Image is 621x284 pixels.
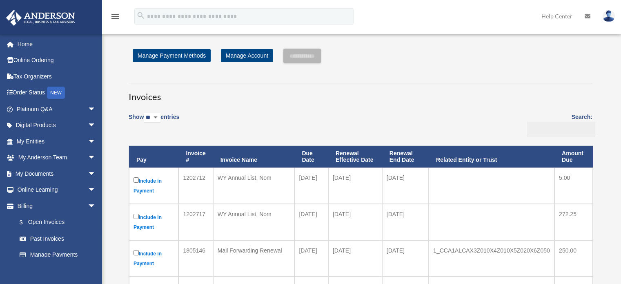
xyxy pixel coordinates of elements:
[382,146,429,168] th: Renewal End Date: activate to sort column ascending
[88,198,104,215] span: arrow_drop_down
[6,52,108,69] a: Online Ordering
[218,208,290,220] div: WY Annual List, Nom
[6,85,108,101] a: Order StatusNEW
[382,168,429,204] td: [DATE]
[294,146,328,168] th: Due Date: activate to sort column ascending
[4,10,78,26] img: Anderson Advisors Platinum Portal
[524,112,592,137] label: Search:
[429,146,554,168] th: Related Entity or Trust: activate to sort column ascending
[429,240,554,277] td: 1_CCA1ALCAX3Z010X4Z010X5Z020X6Z050
[328,204,382,240] td: [DATE]
[178,240,213,277] td: 1805146
[11,247,104,263] a: Manage Payments
[134,248,174,268] label: Include in Payment
[294,240,328,277] td: [DATE]
[88,117,104,134] span: arrow_drop_down
[6,117,108,134] a: Digital Productsarrow_drop_down
[218,245,290,256] div: Mail Forwarding Renewal
[24,217,28,228] span: $
[554,204,593,240] td: 272.25
[129,146,178,168] th: Pay: activate to sort column descending
[6,165,108,182] a: My Documentsarrow_drop_down
[144,113,160,123] select: Showentries
[178,146,213,168] th: Invoice #: activate to sort column ascending
[603,10,615,22] img: User Pic
[554,240,593,277] td: 250.00
[554,146,593,168] th: Amount Due: activate to sort column ascending
[11,214,100,231] a: $Open Invoices
[328,240,382,277] td: [DATE]
[134,214,139,219] input: Include in Payment
[88,101,104,118] span: arrow_drop_down
[129,112,179,131] label: Show entries
[110,11,120,21] i: menu
[6,182,108,198] a: Online Learningarrow_drop_down
[294,204,328,240] td: [DATE]
[134,176,174,196] label: Include in Payment
[294,168,328,204] td: [DATE]
[218,172,290,183] div: WY Annual List, Nom
[6,133,108,150] a: My Entitiesarrow_drop_down
[136,11,145,20] i: search
[88,182,104,199] span: arrow_drop_down
[11,230,104,247] a: Past Invoices
[133,49,211,62] a: Manage Payment Methods
[221,49,273,62] a: Manage Account
[178,168,213,204] td: 1202712
[110,14,120,21] a: menu
[382,204,429,240] td: [DATE]
[328,146,382,168] th: Renewal Effective Date: activate to sort column ascending
[88,165,104,182] span: arrow_drop_down
[134,177,139,183] input: Include in Payment
[47,87,65,99] div: NEW
[6,150,108,166] a: My Anderson Teamarrow_drop_down
[129,83,592,103] h3: Invoices
[6,68,108,85] a: Tax Organizers
[178,204,213,240] td: 1202717
[88,133,104,150] span: arrow_drop_down
[134,212,174,232] label: Include in Payment
[6,101,108,117] a: Platinum Q&Aarrow_drop_down
[554,168,593,204] td: 5.00
[134,250,139,255] input: Include in Payment
[6,36,108,52] a: Home
[6,198,104,214] a: Billingarrow_drop_down
[382,240,429,277] td: [DATE]
[328,168,382,204] td: [DATE]
[213,146,295,168] th: Invoice Name: activate to sort column ascending
[88,150,104,166] span: arrow_drop_down
[527,122,595,137] input: Search:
